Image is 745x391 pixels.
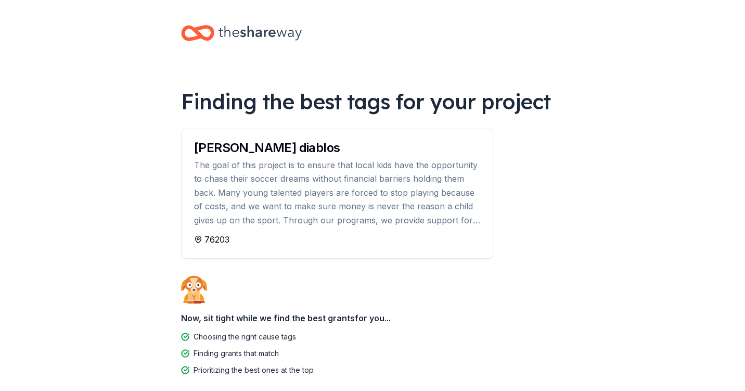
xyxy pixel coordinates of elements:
[194,364,314,376] div: Prioritizing the best ones at the top
[194,347,279,360] div: Finding grants that match
[194,233,480,246] div: 76203
[194,142,480,154] div: [PERSON_NAME] diablos
[194,331,296,343] div: Choosing the right cause tags
[181,275,207,304] img: Dog waiting patiently
[181,308,564,329] div: Now, sit tight while we find the best grants for you...
[181,87,564,116] div: Finding the best tags for your project
[194,158,480,227] div: The goal of this project is to ensure that local kids have the opportunity to chase their soccer ...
